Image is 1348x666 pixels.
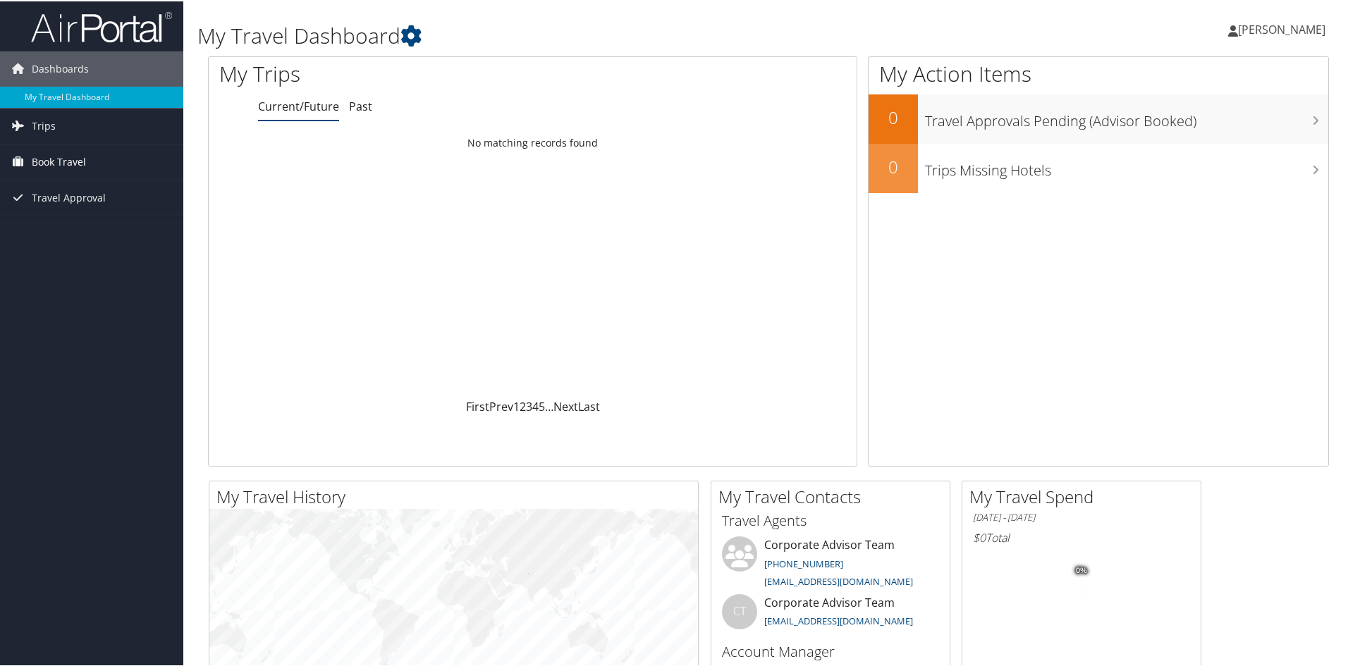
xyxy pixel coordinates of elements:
span: … [545,397,553,413]
tspan: 0% [1076,565,1087,574]
a: [PERSON_NAME] [1228,7,1340,49]
a: 2 [520,397,526,413]
a: [EMAIL_ADDRESS][DOMAIN_NAME] [764,613,913,626]
a: Current/Future [258,97,339,113]
span: Travel Approval [32,179,106,214]
a: First [466,397,489,413]
h6: [DATE] - [DATE] [973,510,1190,523]
h2: My Travel Contacts [718,483,950,507]
h1: My Trips [219,58,576,87]
span: Dashboards [32,50,89,85]
img: airportal-logo.png [31,9,172,42]
h2: 0 [869,104,918,128]
h6: Total [973,529,1190,544]
span: Book Travel [32,143,86,178]
h3: Travel Approvals Pending (Advisor Booked) [925,103,1328,130]
h2: My Travel History [216,483,698,507]
a: 3 [526,397,532,413]
h3: Trips Missing Hotels [925,152,1328,179]
span: $0 [973,529,986,544]
li: Corporate Advisor Team [715,535,946,593]
li: Corporate Advisor Team [715,593,946,639]
span: [PERSON_NAME] [1238,20,1325,36]
a: 0Trips Missing Hotels [869,142,1328,192]
a: Prev [489,397,513,413]
a: 0Travel Approvals Pending (Advisor Booked) [869,93,1328,142]
a: 1 [513,397,520,413]
a: Next [553,397,578,413]
h1: My Travel Dashboard [197,20,959,49]
a: Past [349,97,372,113]
a: Last [578,397,600,413]
div: CT [722,593,757,628]
a: [PHONE_NUMBER] [764,556,843,569]
td: No matching records found [209,129,857,154]
h3: Travel Agents [722,510,939,529]
a: 5 [539,397,545,413]
h2: My Travel Spend [969,483,1201,507]
a: 4 [532,397,539,413]
h1: My Action Items [869,58,1328,87]
h2: 0 [869,154,918,178]
h3: Account Manager [722,641,939,660]
span: Trips [32,107,56,142]
a: [EMAIL_ADDRESS][DOMAIN_NAME] [764,574,913,586]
